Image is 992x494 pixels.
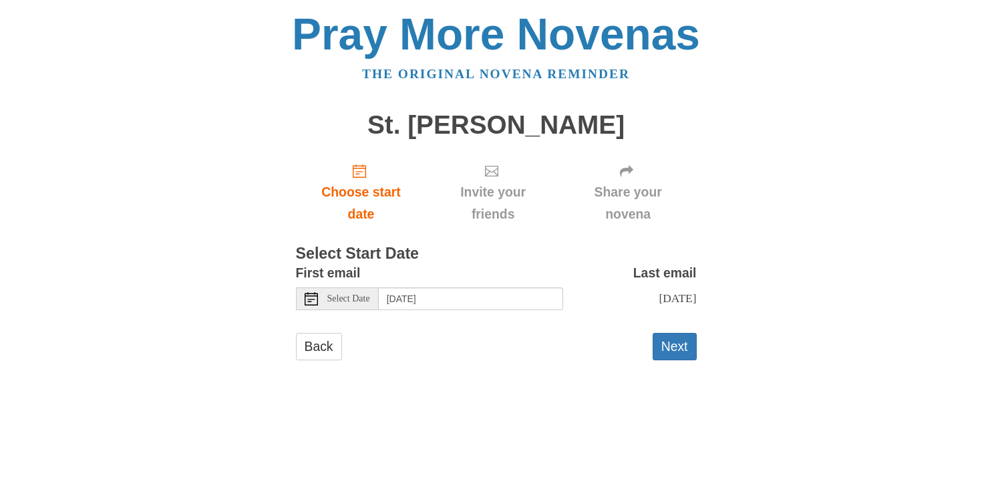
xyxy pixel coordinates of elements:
div: Click "Next" to confirm your start date first. [426,152,559,232]
span: Choose start date [309,181,414,225]
a: Back [296,333,342,360]
a: Pray More Novenas [292,9,700,59]
button: Next [653,333,697,360]
span: [DATE] [659,291,696,305]
a: The original novena reminder [362,67,630,81]
h1: St. [PERSON_NAME] [296,111,697,140]
div: Click "Next" to confirm your start date first. [560,152,697,232]
span: Invite your friends [440,181,546,225]
label: First email [296,262,361,284]
span: Select Date [327,294,370,303]
h3: Select Start Date [296,245,697,263]
span: Share your novena [573,181,683,225]
a: Choose start date [296,152,427,232]
label: Last email [633,262,697,284]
